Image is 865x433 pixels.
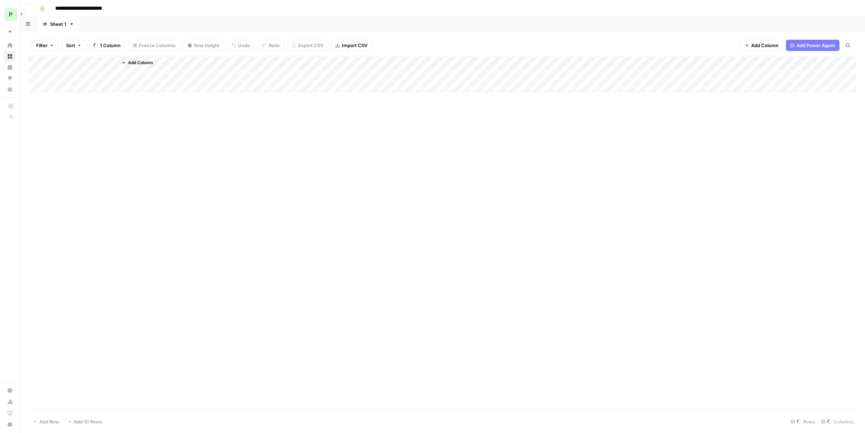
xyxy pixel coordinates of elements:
[818,416,856,427] div: Columns
[63,416,106,427] button: Add 10 Rows
[39,418,59,425] span: Add Row
[119,58,156,67] button: Add Column
[4,6,16,23] button: Workspace: Paragon
[61,40,86,51] button: Sort
[50,21,66,28] div: Sheet 1
[194,42,220,49] span: Row Height
[36,17,80,31] a: Sheet 1
[238,42,250,49] span: Undo
[4,407,16,419] a: Learning Hub
[740,40,783,51] button: Add Column
[331,40,372,51] button: Import CSV
[4,385,16,396] a: Settings
[29,416,63,427] button: Add Row
[128,60,153,66] span: Add Column
[797,42,835,49] span: Add Power Agent
[298,42,323,49] span: Export CSV
[4,73,16,84] a: Opportunities
[100,42,121,49] span: 1 Column
[4,51,16,62] a: Browse
[227,40,255,51] button: Undo
[268,42,280,49] span: Redo
[128,40,180,51] button: Freeze Columns
[786,40,839,51] button: Add Power Agent
[4,84,16,95] a: Your Data
[4,62,16,73] a: Insights
[66,42,75,49] span: Sort
[74,418,102,425] span: Add 10 Rows
[751,42,778,49] span: Add Column
[4,419,16,430] button: Help + Support
[89,40,125,51] button: 1 Column
[183,40,224,51] button: Row Height
[342,42,367,49] span: Import CSV
[4,396,16,407] a: Usage
[4,40,16,51] a: Home
[32,40,59,51] button: Filter
[257,40,284,51] button: Redo
[287,40,328,51] button: Export CSV
[9,10,12,19] span: P
[36,42,48,49] span: Filter
[788,416,818,427] div: Rows
[139,42,176,49] span: Freeze Columns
